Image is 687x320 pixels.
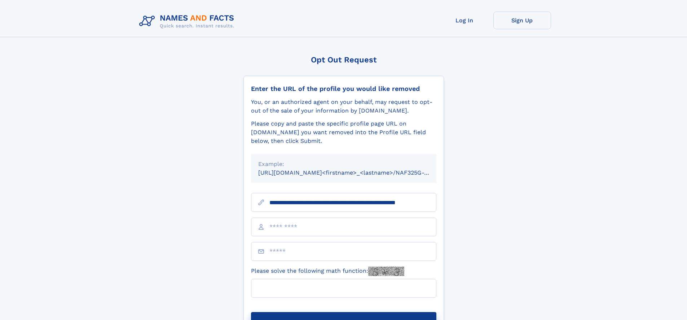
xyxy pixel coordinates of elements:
[136,12,240,31] img: Logo Names and Facts
[251,98,436,115] div: You, or an authorized agent on your behalf, may request to opt-out of the sale of your informatio...
[493,12,551,29] a: Sign Up
[251,119,436,145] div: Please copy and paste the specific profile page URL on [DOMAIN_NAME] you want removed into the Pr...
[436,12,493,29] a: Log In
[243,55,444,64] div: Opt Out Request
[251,85,436,93] div: Enter the URL of the profile you would like removed
[258,160,429,168] div: Example:
[251,267,404,276] label: Please solve the following math function:
[258,169,450,176] small: [URL][DOMAIN_NAME]<firstname>_<lastname>/NAF325G-xxxxxxxx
